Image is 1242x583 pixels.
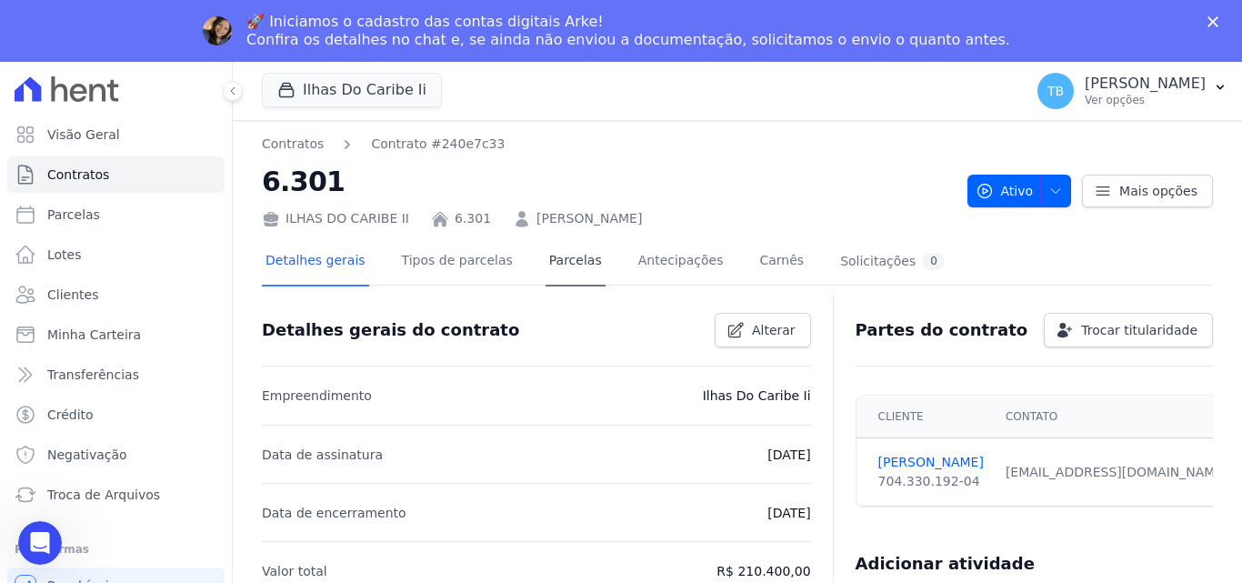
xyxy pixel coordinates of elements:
[635,238,727,286] a: Antecipações
[262,502,406,524] p: Data de encerramento
[878,472,984,491] div: 704.330.192-04
[47,206,100,224] span: Parcelas
[546,238,606,286] a: Parcelas
[7,437,225,473] a: Negativação
[1207,16,1226,27] div: Fechar
[246,13,1010,49] div: 🚀 Iniciamos o cadastro das contas digitais Arke! Confira os detalhes no chat e, se ainda não envi...
[856,396,995,438] th: Cliente
[7,156,225,193] a: Contratos
[878,453,984,472] a: [PERSON_NAME]
[262,444,383,466] p: Data de assinatura
[1044,313,1213,347] a: Trocar titularidade
[7,116,225,153] a: Visão Geral
[47,246,82,264] span: Lotes
[398,238,516,286] a: Tipos de parcelas
[840,253,945,270] div: Solicitações
[262,73,442,107] button: Ilhas Do Caribe Ii
[1047,85,1064,97] span: TB
[18,521,62,565] iframe: Intercom live chat
[262,560,327,582] p: Valor total
[752,321,796,339] span: Alterar
[536,209,642,228] a: [PERSON_NAME]
[47,406,94,424] span: Crédito
[7,357,225,393] a: Transferências
[47,486,160,504] span: Troca de Arquivos
[7,477,225,513] a: Troca de Arquivos
[1119,182,1197,200] span: Mais opções
[262,161,953,202] h2: 6.301
[455,209,491,228] a: 6.301
[1085,75,1206,93] p: [PERSON_NAME]
[15,538,217,560] div: Plataformas
[1081,321,1197,339] span: Trocar titularidade
[262,319,519,341] h3: Detalhes gerais do contrato
[967,175,1072,207] button: Ativo
[856,553,1035,575] h3: Adicionar atividade
[262,209,409,228] div: ILHAS DO CARIBE II
[976,175,1034,207] span: Ativo
[923,253,945,270] div: 0
[7,276,225,313] a: Clientes
[1023,65,1242,116] button: TB [PERSON_NAME] Ver opções
[1082,175,1213,207] a: Mais opções
[47,366,139,384] span: Transferências
[262,135,505,154] nav: Breadcrumb
[7,317,225,353] a: Minha Carteira
[756,238,807,286] a: Carnês
[7,236,225,273] a: Lotes
[262,238,369,286] a: Detalhes gerais
[716,560,810,582] p: R$ 210.400,00
[262,135,953,154] nav: Breadcrumb
[262,135,324,154] a: Contratos
[767,502,810,524] p: [DATE]
[47,126,120,144] span: Visão Geral
[715,313,811,347] a: Alterar
[47,326,141,344] span: Minha Carteira
[1085,93,1206,107] p: Ver opções
[47,286,98,304] span: Clientes
[203,16,232,45] img: Profile image for Adriane
[7,397,225,433] a: Crédito
[703,385,811,407] p: Ilhas Do Caribe Ii
[47,446,127,464] span: Negativação
[262,385,372,407] p: Empreendimento
[767,444,810,466] p: [DATE]
[371,135,505,154] a: Contrato #240e7c33
[856,319,1028,341] h3: Partes do contrato
[7,196,225,233] a: Parcelas
[47,166,109,184] span: Contratos
[836,238,948,286] a: Solicitações0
